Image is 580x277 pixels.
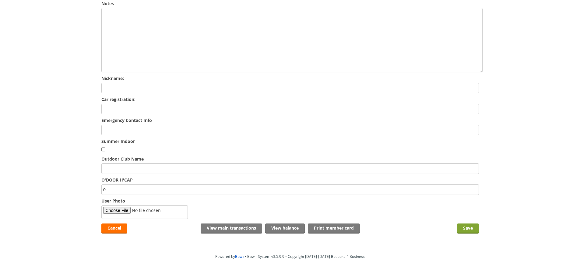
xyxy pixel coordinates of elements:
label: Notes [101,1,479,6]
span: Powered by • Bowlr System v3.5.9.9 • Copyright [DATE]-[DATE] Bespoke 4 Business [215,254,365,259]
a: View balance [265,223,305,234]
input: Save [457,223,479,234]
a: Print member card [308,223,360,234]
label: O'DOOR H'CAP [101,177,479,183]
label: User Photo [101,198,479,204]
a: Cancel [101,223,127,234]
label: Car registration: [101,96,479,102]
label: Summer Indoor [101,138,479,144]
label: Emergency Contact Info [101,117,479,123]
a: View main transactions [201,223,262,234]
label: Outdoor Club Name [101,156,479,162]
a: Bowlr [235,254,245,259]
label: Nickname: [101,75,479,81]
